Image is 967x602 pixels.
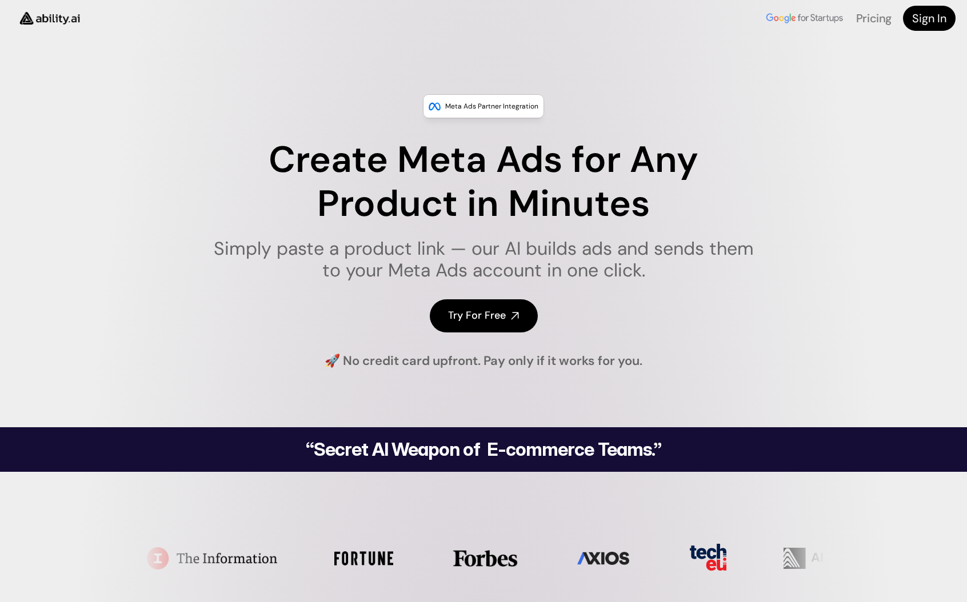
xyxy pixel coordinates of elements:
[206,238,761,282] h1: Simply paste a product link — our AI builds ads and sends them to your Meta Ads account in one cl...
[277,440,690,459] h2: “Secret AI Weapon of E-commerce Teams.”
[430,299,538,332] a: Try For Free
[912,10,946,26] h4: Sign In
[445,101,538,112] p: Meta Ads Partner Integration
[903,6,956,31] a: Sign In
[206,138,761,226] h1: Create Meta Ads for Any Product in Minutes
[325,352,642,370] h4: 🚀 No credit card upfront. Pay only if it works for you.
[448,308,506,323] h4: Try For Free
[856,11,892,26] a: Pricing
